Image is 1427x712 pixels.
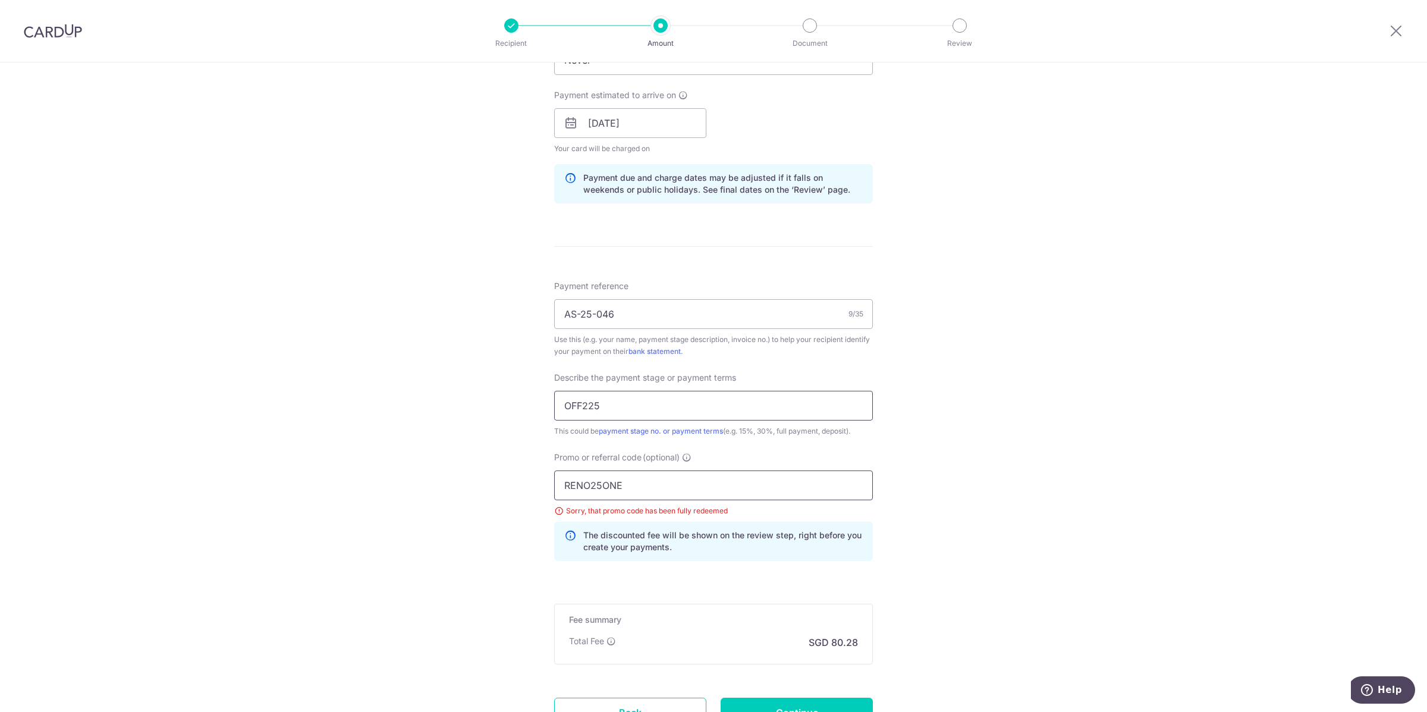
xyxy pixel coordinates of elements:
span: Promo or referral code [554,451,642,463]
span: (optional) [643,451,680,463]
span: Payment estimated to arrive on [554,89,676,101]
a: bank statement [628,347,681,356]
p: The discounted fee will be shown on the review step, right before you create your payments. [583,529,863,553]
div: Sorry, that promo code has been fully redeemed [554,505,873,517]
p: Total Fee [569,635,604,647]
a: payment stage no. or payment terms [599,426,723,435]
div: 9/35 [848,308,863,320]
span: Describe the payment stage or payment terms [554,372,736,384]
span: Your card will be charged on [554,143,706,155]
img: CardUp [24,24,82,38]
p: Document [766,37,854,49]
iframe: Opens a widget where you can find more information [1351,676,1415,706]
input: DD / MM / YYYY [554,108,706,138]
p: SGD 80.28 [809,635,858,650]
div: This could be (e.g. 15%, 30%, full payment, deposit). [554,425,873,437]
div: Use this (e.g. your name, payment stage description, invoice no.) to help your recipient identify... [554,334,873,357]
p: Amount [617,37,705,49]
h5: Fee summary [569,614,858,626]
p: Review [916,37,1004,49]
span: Payment reference [554,280,628,292]
p: Recipient [467,37,555,49]
p: Payment due and charge dates may be adjusted if it falls on weekends or public holidays. See fina... [583,172,863,196]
